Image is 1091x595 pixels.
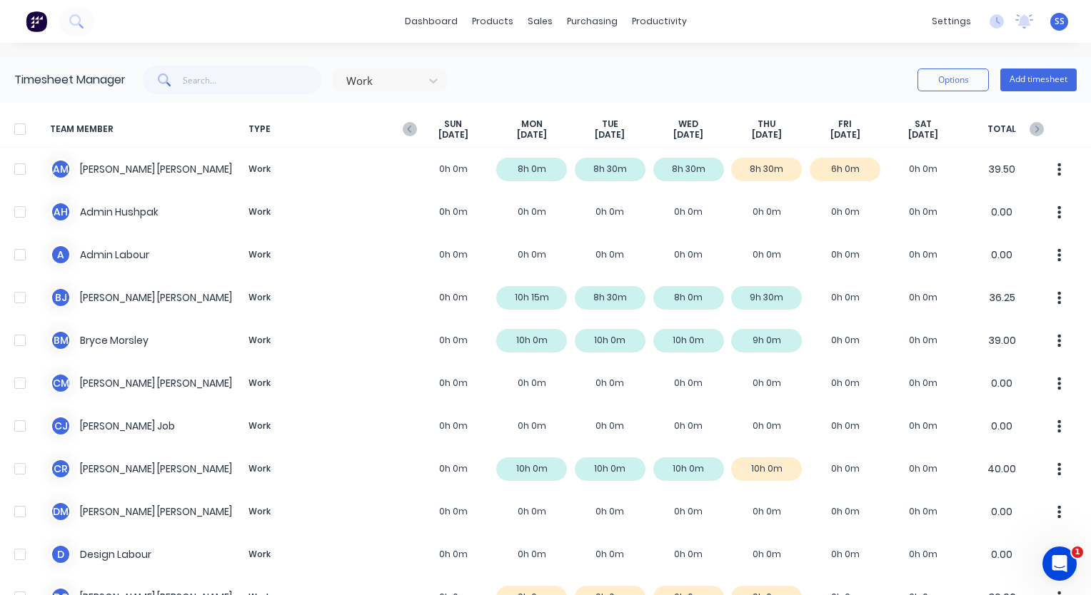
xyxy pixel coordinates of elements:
span: [DATE] [752,129,782,141]
span: SUN [444,118,462,130]
span: [DATE] [673,129,703,141]
span: [DATE] [517,129,547,141]
div: sales [521,11,560,32]
span: SAT [915,118,932,130]
input: Search... [183,66,322,94]
a: dashboard [398,11,465,32]
img: Factory [26,11,47,32]
div: productivity [625,11,694,32]
span: 1 [1072,546,1083,558]
span: MON [521,118,543,130]
div: Timesheet Manager [14,71,126,88]
div: purchasing [560,11,625,32]
span: WED [678,118,698,130]
div: settings [925,11,978,32]
div: products [465,11,521,32]
iframe: Intercom live chat [1042,546,1077,581]
span: [DATE] [908,129,938,141]
span: [DATE] [830,129,860,141]
button: Add timesheet [1000,68,1077,91]
span: FRI [838,118,852,130]
span: [DATE] [595,129,625,141]
span: TUE [602,118,618,130]
button: Options [917,68,989,91]
span: TYPE [243,118,414,141]
span: SS [1055,15,1065,28]
span: [DATE] [438,129,468,141]
span: TOTAL [962,118,1041,141]
span: TEAM MEMBER [50,118,243,141]
span: THU [758,118,775,130]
